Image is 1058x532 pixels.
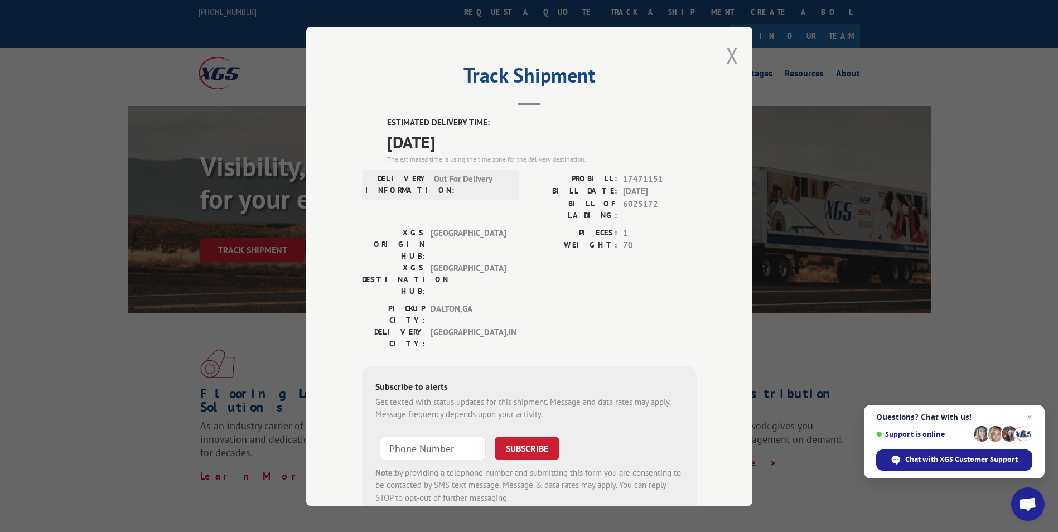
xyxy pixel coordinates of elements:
span: [GEOGRAPHIC_DATA] [431,226,506,262]
label: BILL DATE: [529,185,617,198]
div: The estimated time is using the time zone for the delivery destination. [387,154,697,164]
span: 70 [623,239,697,252]
span: 1 [623,226,697,239]
span: DALTON , GA [431,302,506,326]
span: [DATE] [623,185,697,198]
div: Chat with XGS Customer Support [876,449,1032,471]
button: Close modal [726,41,738,70]
label: PIECES: [529,226,617,239]
strong: Note: [375,467,395,477]
label: DELIVERY CITY: [362,326,425,349]
span: Close chat [1023,410,1036,424]
input: Phone Number [380,436,486,460]
label: DELIVERY INFORMATION: [365,172,428,196]
span: [DATE] [387,129,697,154]
div: by providing a telephone number and submitting this form you are consenting to be contacted by SM... [375,466,683,504]
span: Support is online [876,430,970,438]
button: SUBSCRIBE [495,436,559,460]
h2: Track Shipment [362,67,697,89]
div: Get texted with status updates for this shipment. Message and data rates may apply. Message frequ... [375,395,683,420]
label: XGS ORIGIN HUB: [362,226,425,262]
label: XGS DESTINATION HUB: [362,262,425,297]
label: PICKUP CITY: [362,302,425,326]
span: 6025172 [623,197,697,221]
div: Subscribe to alerts [375,379,683,395]
label: WEIGHT: [529,239,617,252]
label: PROBILL: [529,172,617,185]
span: Out For Delivery [434,172,509,196]
label: BILL OF LADING: [529,197,617,221]
span: Chat with XGS Customer Support [905,454,1018,465]
span: [GEOGRAPHIC_DATA] [431,262,506,297]
div: Open chat [1011,487,1045,521]
label: ESTIMATED DELIVERY TIME: [387,117,697,129]
span: [GEOGRAPHIC_DATA] , IN [431,326,506,349]
span: 17471151 [623,172,697,185]
span: Questions? Chat with us! [876,413,1032,422]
